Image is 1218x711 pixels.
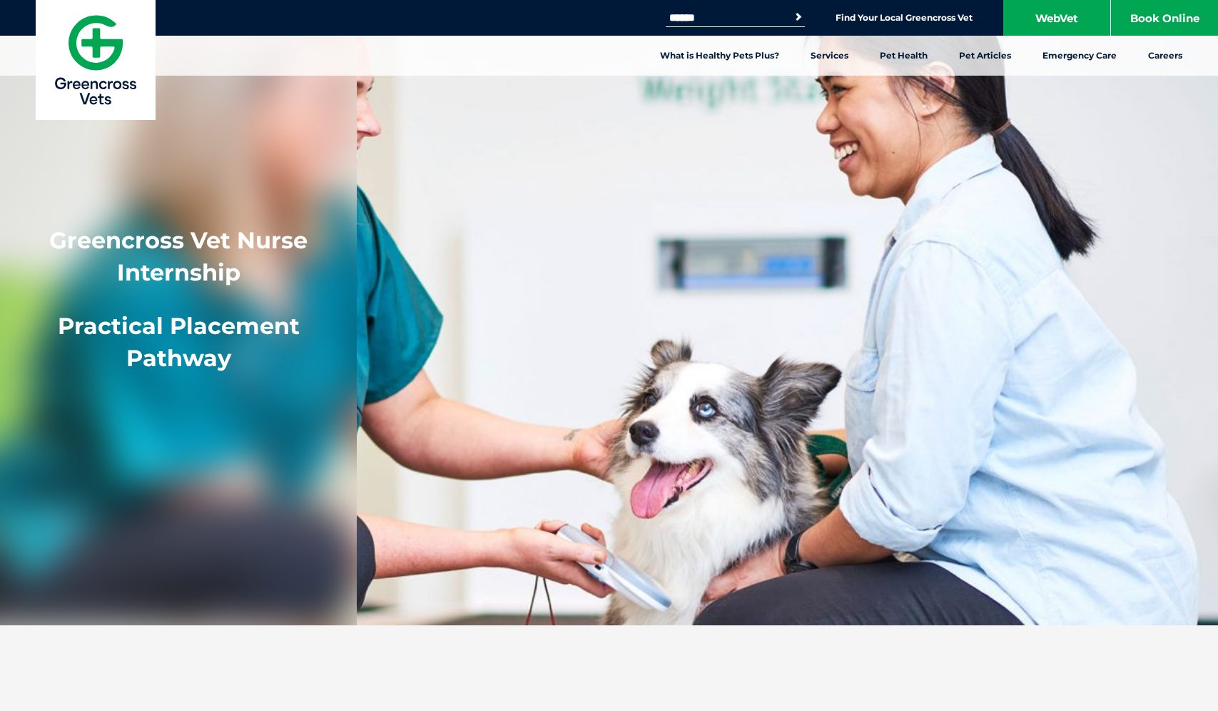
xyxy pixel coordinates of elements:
[644,36,795,76] a: What is Healthy Pets Plus?
[49,226,308,286] strong: Greencross Vet Nurse Internship
[795,36,864,76] a: Services
[836,12,973,24] a: Find Your Local Greencross Vet
[58,312,300,372] span: Practical Placement Pathway
[791,10,806,24] button: Search
[943,36,1027,76] a: Pet Articles
[864,36,943,76] a: Pet Health
[1027,36,1132,76] a: Emergency Care
[1132,36,1198,76] a: Careers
